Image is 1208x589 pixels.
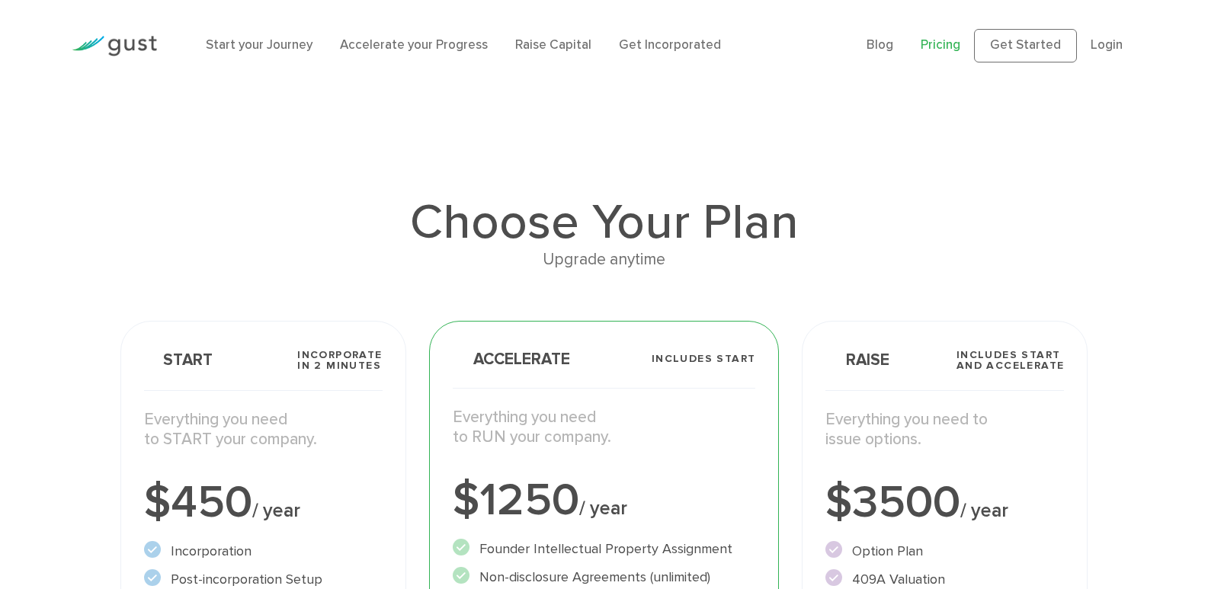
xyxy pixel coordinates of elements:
span: Includes START and ACCELERATE [956,350,1065,371]
a: Get Started [974,29,1077,62]
li: Founder Intellectual Property Assignment [453,539,756,559]
span: Includes START [652,354,756,364]
h1: Choose Your Plan [120,198,1088,247]
span: / year [252,499,300,522]
a: Get Incorporated [619,37,721,53]
div: $1250 [453,478,756,523]
span: / year [960,499,1008,522]
a: Pricing [921,37,960,53]
a: Login [1091,37,1123,53]
p: Everything you need to issue options. [825,410,1064,450]
p: Everything you need to RUN your company. [453,408,756,448]
li: Incorporation [144,541,383,562]
li: Option Plan [825,541,1064,562]
span: Start [144,352,213,368]
span: / year [579,497,627,520]
a: Raise Capital [515,37,591,53]
span: Raise [825,352,889,368]
p: Everything you need to START your company. [144,410,383,450]
span: Accelerate [453,351,570,367]
img: Gust Logo [72,36,157,56]
div: $450 [144,480,383,526]
a: Accelerate your Progress [340,37,488,53]
li: Non-disclosure Agreements (unlimited) [453,567,756,587]
div: $3500 [825,480,1064,526]
div: Upgrade anytime [120,247,1088,273]
a: Blog [867,37,893,53]
span: Incorporate in 2 Minutes [297,350,382,371]
a: Start your Journey [206,37,312,53]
